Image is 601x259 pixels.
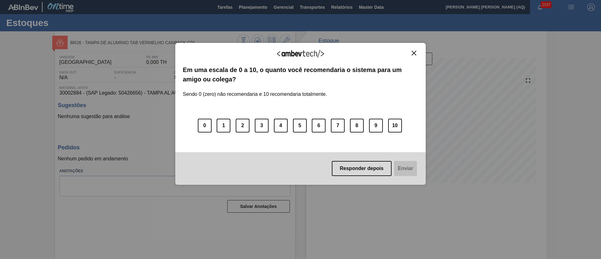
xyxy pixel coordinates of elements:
button: Responder depois [332,161,392,176]
button: 9 [369,119,383,132]
button: 6 [312,119,326,132]
button: 10 [388,119,402,132]
button: 4 [274,119,288,132]
img: Logo Ambevtech [277,50,324,58]
button: 1 [217,119,230,132]
button: Close [410,50,418,56]
label: Sendo 0 (zero) não recomendaria e 10 recomendaria totalmente. [183,84,327,97]
button: 5 [293,119,307,132]
button: 2 [236,119,249,132]
button: 7 [331,119,345,132]
img: Close [412,51,416,55]
button: 8 [350,119,364,132]
label: Em uma escala de 0 a 10, o quanto você recomendaria o sistema para um amigo ou colega? [183,65,418,84]
button: 0 [198,119,212,132]
button: 3 [255,119,269,132]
